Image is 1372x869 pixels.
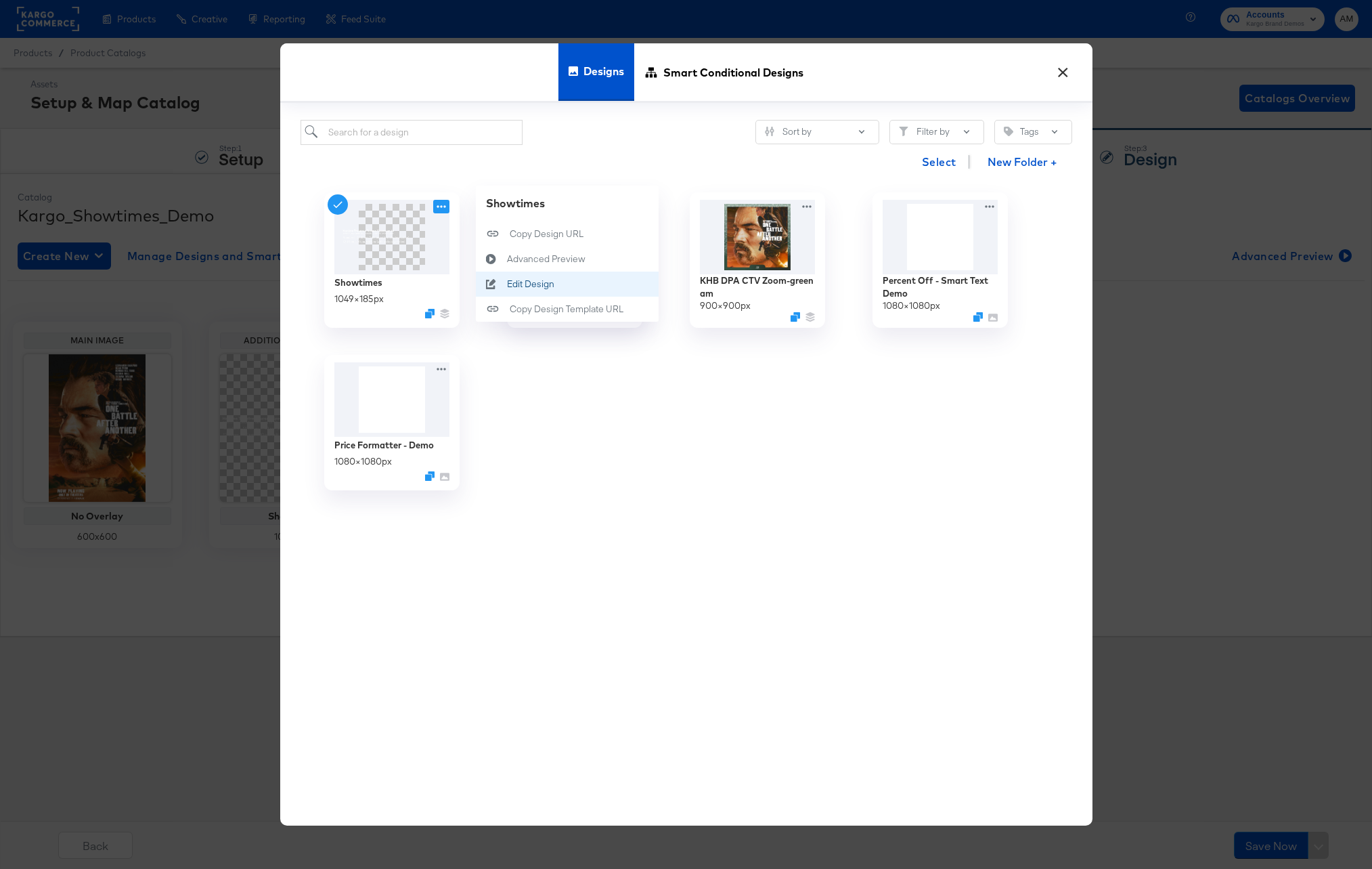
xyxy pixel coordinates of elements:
[334,276,382,289] div: Showtimes
[301,120,523,145] input: Search for a design
[765,127,774,136] svg: Sliders
[476,221,659,247] button: Copy
[425,472,435,482] svg: Duplicate
[700,300,751,313] div: 900 × 900 px
[334,439,434,452] div: Price Formatter - Demo
[476,228,510,241] svg: Copy
[425,310,435,319] svg: Duplicate
[1004,127,1013,136] svg: Tag
[872,192,1008,328] div: Percent Off - Smart Text Demo1080×1080pxDuplicate
[334,200,449,274] img: lyEEt4QmAGzIkEjB1jh6HQ.png
[889,120,984,144] button: FilterFilter by
[791,312,800,322] svg: Duplicate
[476,303,510,316] svg: Copy
[324,355,460,490] div: Price Formatter - Demo1080×1080pxDuplicate
[883,274,998,299] div: Percent Off - Smart Text Demo
[883,200,998,274] img: 4KfT94uIoVgqH5EyFZlINg.jpg
[976,150,1069,176] button: New Folder +
[583,41,624,101] span: Designs
[486,196,648,211] div: Showtimes
[916,148,962,175] button: Select
[334,455,392,468] div: 1080 × 1080 px
[510,228,583,240] div: Copy Design URL
[700,200,815,274] img: PLUkVJz6vqBw2byqD-8swg.jpg
[755,120,879,144] button: SlidersSort by
[994,120,1072,144] button: TagTags
[334,293,384,305] div: 1049 × 185 px
[334,362,449,437] img: JYq_UKOc0uZ2wETf54wcHw.jpg
[663,43,803,102] span: Smart Conditional Designs
[324,192,460,328] div: Showtimes1049×185pxDuplicate
[690,192,825,328] div: KHB DPA CTV Zoom-green am900×900pxDuplicate
[506,278,554,291] div: Edit Design
[510,303,623,316] div: Copy Design Template URL
[476,297,659,322] button: Copy
[922,152,956,171] span: Select
[899,127,908,136] svg: Filter
[973,312,983,322] svg: Duplicate
[506,253,585,266] div: Advanced Preview
[700,274,815,299] div: KHB DPA CTV Zoom-green am
[1051,57,1076,81] button: ×
[883,300,940,313] div: 1080 × 1080 px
